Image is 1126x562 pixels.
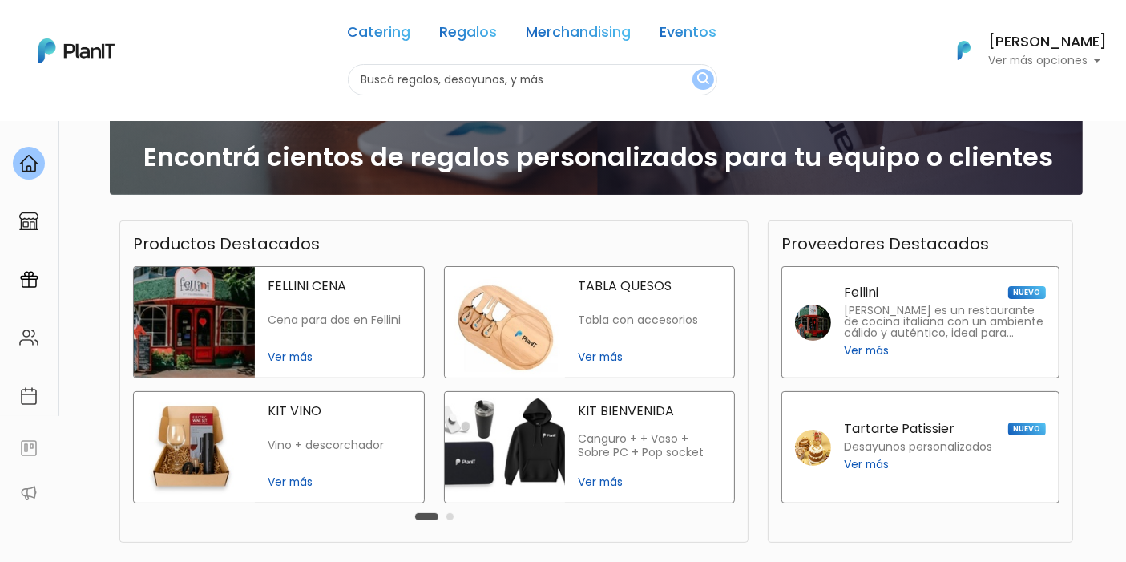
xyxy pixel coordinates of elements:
img: campaigns-02234683943229c281be62815700db0a1741e53638e28bf9629b52c665b00959.svg [19,270,38,289]
img: PlanIt Logo [946,33,982,68]
p: FELLINI CENA [268,280,411,293]
p: Desayunos personalizados [844,442,992,453]
img: calendar-87d922413cdce8b2cf7b7f5f62616a5cf9e4887200fb71536465627b3292af00.svg [19,386,38,406]
button: Carousel Page 2 [446,513,454,520]
span: Ver más [578,474,721,491]
h2: Encontrá cientos de regalos personalizados para tu equipo o clientes [144,142,1054,172]
a: Eventos [660,26,717,45]
p: Ver más opciones [988,55,1107,67]
p: Fellini [844,286,878,299]
img: kit vino [134,392,255,503]
input: Buscá regalos, desayunos, y más [348,64,717,95]
p: Cena para dos en Fellini [268,313,411,327]
a: Tartarte Patissier NUEVO Desayunos personalizados Ver más [781,391,1059,503]
img: tartarte patissier [795,430,831,466]
h6: [PERSON_NAME] [988,35,1107,50]
span: Ver más [844,342,889,359]
a: tabla quesos TABLA QUESOS Tabla con accesorios Ver más [444,266,736,378]
p: [PERSON_NAME] es un restaurante de cocina italiana con un ambiente cálido y auténtico, ideal para... [844,305,1046,339]
span: NUEVO [1008,423,1045,435]
p: Tartarte Patissier [844,423,954,435]
img: PlanIt Logo [38,38,115,63]
img: fellini [795,305,831,341]
a: fellini cena FELLINI CENA Cena para dos en Fellini Ver más [133,266,425,378]
div: Carousel Pagination [411,507,458,526]
h3: Proveedores Destacados [781,234,989,253]
button: Carousel Page 1 (Current Slide) [415,513,438,520]
a: Regalos [440,26,498,45]
span: NUEVO [1008,286,1045,299]
img: home-e721727adea9d79c4d83392d1f703f7f8bce08238fde08b1acbfd93340b81755.svg [19,154,38,173]
div: ¿Necesitás ayuda? [83,15,231,46]
span: Ver más [268,349,411,366]
img: search_button-432b6d5273f82d61273b3651a40e1bd1b912527efae98b1b7a1b2c0702e16a8d.svg [697,72,709,87]
a: kit bienvenida KIT BIENVENIDA Canguro + + Vaso + Sobre PC + Pop socket Ver más [444,391,736,503]
img: feedback-78b5a0c8f98aac82b08bfc38622c3050aee476f2c9584af64705fc4e61158814.svg [19,439,38,458]
img: people-662611757002400ad9ed0e3c099ab2801c6687ba6c219adb57efc949bc21e19d.svg [19,328,38,347]
a: Merchandising [527,26,632,45]
span: Ver más [844,456,889,473]
p: Tabla con accesorios [578,313,721,327]
p: KIT BIENVENIDA [578,405,721,418]
a: Catering [348,26,411,45]
p: Vino + descorchador [268,439,411,452]
button: PlanIt Logo [PERSON_NAME] Ver más opciones [937,30,1107,71]
h3: Productos Destacados [133,234,320,253]
span: Ver más [578,349,721,366]
a: Fellini NUEVO [PERSON_NAME] es un restaurante de cocina italiana con un ambiente cálido y auténti... [781,266,1059,378]
img: fellini cena [134,267,255,378]
img: marketplace-4ceaa7011d94191e9ded77b95e3339b90024bf715f7c57f8cf31f2d8c509eaba.svg [19,212,38,231]
img: kit bienvenida [445,392,566,503]
p: Canguro + + Vaso + Sobre PC + Pop socket [578,432,721,460]
a: kit vino KIT VINO Vino + descorchador Ver más [133,391,425,503]
p: KIT VINO [268,405,411,418]
span: Ver más [268,474,411,491]
p: TABLA QUESOS [578,280,721,293]
img: tabla quesos [445,267,566,378]
img: partners-52edf745621dab592f3b2c58e3bca9d71375a7ef29c3b500c9f145b62cc070d4.svg [19,483,38,503]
